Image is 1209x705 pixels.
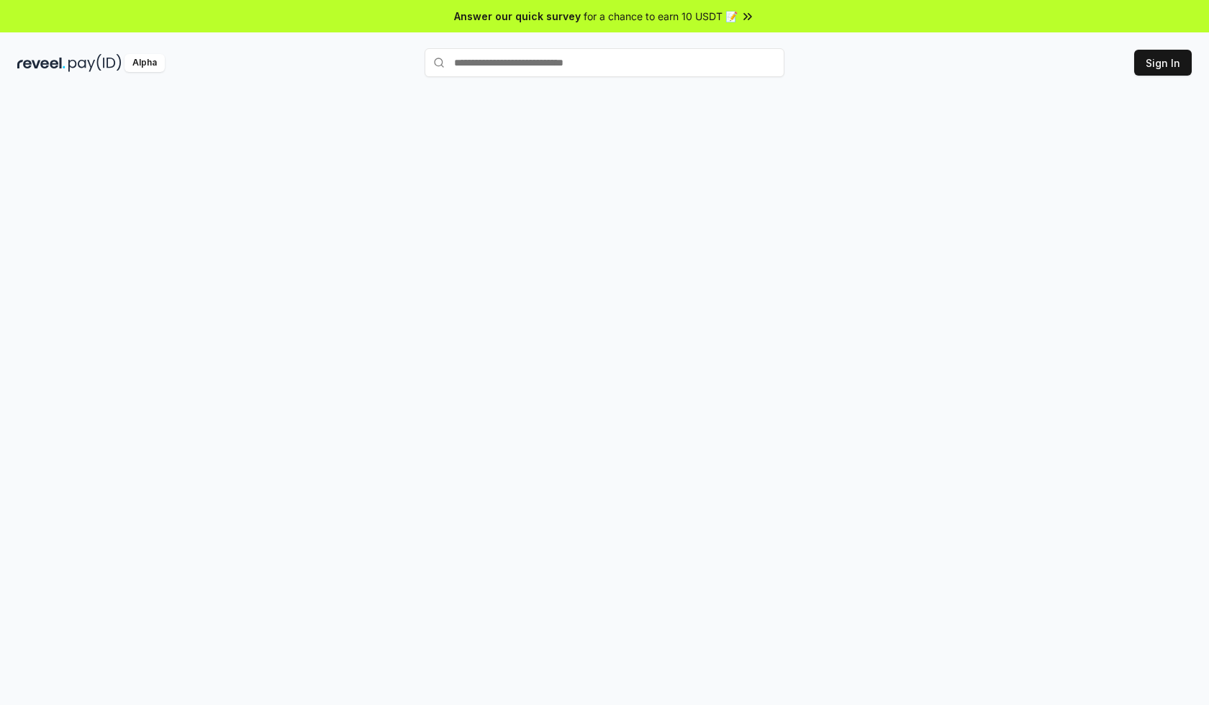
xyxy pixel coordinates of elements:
[17,54,65,72] img: reveel_dark
[454,9,581,24] span: Answer our quick survey
[1134,50,1192,76] button: Sign In
[584,9,738,24] span: for a chance to earn 10 USDT 📝
[68,54,122,72] img: pay_id
[124,54,165,72] div: Alpha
